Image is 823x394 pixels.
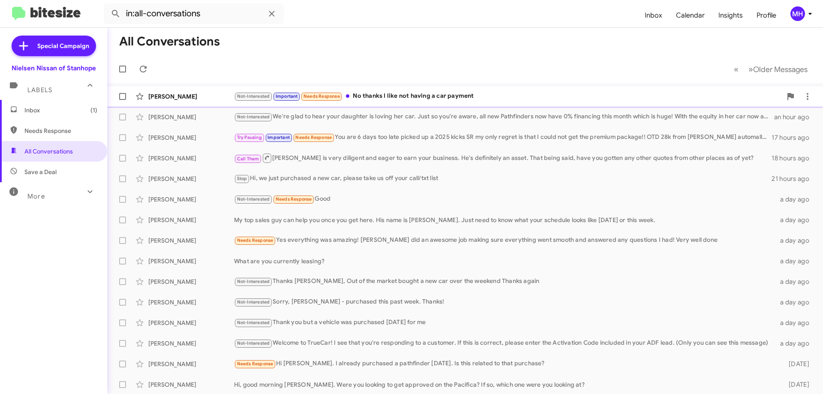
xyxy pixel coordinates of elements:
div: an hour ago [774,113,816,121]
div: a day ago [775,319,816,327]
a: Insights [712,3,750,28]
div: Sorry, [PERSON_NAME] - purchased this past week. Thanks! [234,297,775,307]
span: Important [276,93,298,99]
a: Calendar [669,3,712,28]
div: [PERSON_NAME] [148,380,234,389]
div: We're glad to hear your daughter is loving her car. Just so you're aware, all new Pathfinders now... [234,112,774,122]
div: [PERSON_NAME] [148,195,234,204]
div: What are you currently leasing? [234,257,775,265]
div: [PERSON_NAME] [148,298,234,307]
span: Try Pausing [237,135,262,140]
div: [PERSON_NAME] [148,257,234,265]
button: Previous [729,60,744,78]
span: Not-Interested [237,320,270,325]
div: a day ago [775,236,816,245]
span: (1) [90,106,97,114]
span: Important [267,135,290,140]
div: a day ago [775,277,816,286]
div: a day ago [775,339,816,348]
div: a day ago [775,257,816,265]
span: Save a Deal [24,168,57,176]
span: Not-Interested [237,279,270,284]
div: MH [790,6,805,21]
nav: Page navigation example [729,60,813,78]
span: Needs Response [303,93,340,99]
button: Next [743,60,813,78]
input: Search [104,3,284,24]
div: [PERSON_NAME] [148,216,234,224]
div: [PERSON_NAME] [148,236,234,245]
div: Good [234,194,775,204]
a: Profile [750,3,783,28]
span: Not-Interested [237,196,270,202]
div: [PERSON_NAME] [148,277,234,286]
div: a day ago [775,216,816,224]
div: Hi, good morning [PERSON_NAME]. Were you looking to get approved on the Pacifica? If so, which on... [234,380,775,389]
div: a day ago [775,298,816,307]
a: Inbox [638,3,669,28]
span: « [734,64,739,75]
span: Needs Response [24,126,97,135]
span: Stop [237,176,247,181]
span: » [748,64,753,75]
span: Call Them [237,156,259,162]
span: Older Messages [753,65,808,74]
div: No thanks I like not having a car payment [234,91,782,101]
span: Not-Interested [237,93,270,99]
span: Not-Interested [237,340,270,346]
span: Needs Response [295,135,332,140]
div: a day ago [775,195,816,204]
div: [PERSON_NAME] [148,113,234,121]
div: You are 6 days too late picked up a 2025 kicks SR my only regret is that I could not get the prem... [234,132,772,142]
span: Special Campaign [37,42,89,50]
a: Special Campaign [12,36,96,56]
div: [DATE] [775,360,816,368]
div: 18 hours ago [772,154,816,162]
div: Welcome to TrueCar! I see that you're responding to a customer. If this is correct, please enter ... [234,338,775,348]
div: [PERSON_NAME] [148,339,234,348]
div: 17 hours ago [772,133,816,142]
span: Needs Response [276,196,312,202]
span: Not-Interested [237,299,270,305]
div: [PERSON_NAME] [148,133,234,142]
div: Hi [PERSON_NAME]. I already purchased a pathfinder [DATE]. Is this related to that purchase? [234,359,775,369]
div: [PERSON_NAME] [148,154,234,162]
span: More [27,192,45,200]
div: Thanks [PERSON_NAME], Out of the market bought a new car over the weekend Thanks again [234,277,775,286]
div: [PERSON_NAME] [148,319,234,327]
div: [PERSON_NAME] [148,174,234,183]
span: Needs Response [237,238,273,243]
div: [PERSON_NAME] is very diligent and eager to earn your business. He's definitely an asset. That be... [234,153,772,163]
div: Yes everything was amazing! [PERSON_NAME] did an awesome job making sure everything went smooth a... [234,235,775,245]
div: [PERSON_NAME] [148,92,234,101]
div: Nielsen Nissan of Stanhope [12,64,96,72]
h1: All Conversations [119,35,220,48]
span: Not-Interested [237,114,270,120]
span: Inbox [24,106,97,114]
span: Labels [27,86,52,94]
button: MH [783,6,814,21]
div: Hi, we just purchased a new car, please take us off your call/txt list [234,174,772,183]
span: All Conversations [24,147,73,156]
div: Thank you but a vehicle was purchased [DATE] for me [234,318,775,328]
div: [PERSON_NAME] [148,360,234,368]
div: My top sales guy can help you once you get here. His name is [PERSON_NAME]. Just need to know wha... [234,216,775,224]
span: Needs Response [237,361,273,367]
div: 21 hours ago [772,174,816,183]
div: [DATE] [775,380,816,389]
